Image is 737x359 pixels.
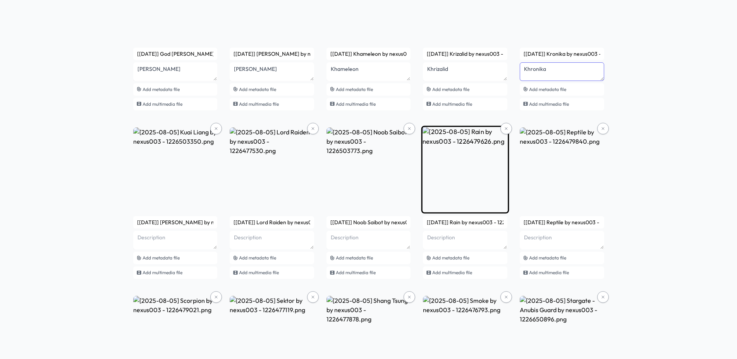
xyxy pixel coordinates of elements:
span: Add metadata file [143,86,180,92]
img: [2025-08-05] Kuai Liang by nexus003 - 1226503350.png [133,127,218,212]
span: Add metadata file [432,255,469,261]
input: Name ([2025-08-05] Krizalid by nexus003 - 1226482256) [423,48,507,60]
span: Add metadata file [336,255,373,261]
span: Add metadata file [336,86,373,92]
span: Add multimedia file [239,101,279,107]
img: [2025-08-05] Noob Saibot by nexus003 - 1226503773.png [326,127,411,212]
span: Add multimedia file [143,101,182,107]
span: Add metadata file [432,86,469,92]
img: [2025-08-05] Reptile by nexus003 - 1226479840.png [520,127,604,212]
input: Name ([2025-08-05] Kronika by nexus003 - 1226474184) [520,48,604,60]
span: Add multimedia file [432,270,472,275]
input: Name ([2025-08-05] God Liu Kang by nexus003 - 1226523206) [133,48,218,60]
input: Name ([2025-08-05] Jax Briggs by nexus003 - 1226478654) [230,48,314,60]
img: [2025-08-05] Rain by nexus003 - 1226479626.png [421,125,509,213]
input: Name ([2025-08-05] Lord Raiden by nexus003 - 1226477530) [230,216,314,228]
input: Name ([2025-08-05] Khameleon by nexus003 - 1226511783) [326,48,411,60]
input: Name ([2025-08-05] Rain by nexus003 - 1226479626) [423,216,507,228]
span: Add multimedia file [336,101,376,107]
span: Add metadata file [143,255,180,261]
span: Add metadata file [529,255,566,261]
span: Add multimedia file [432,101,472,107]
span: Add multimedia file [239,270,279,275]
span: Add multimedia file [529,101,569,107]
img: [2025-08-05] Lord Raiden by nexus003 - 1226477530.png [230,127,314,212]
span: Add multimedia file [143,270,182,275]
span: Add metadata file [239,255,276,261]
span: Add metadata file [239,86,276,92]
span: Add metadata file [529,86,566,92]
input: Name ([2025-08-05] Kuai Liang by nexus003 - 1226503350) [133,216,218,228]
span: Add multimedia file [529,270,569,275]
span: Add multimedia file [336,270,376,275]
input: Name ([2025-08-05] Noob Saibot by nexus003 - 1226503773) [326,216,411,228]
input: Name ([2025-08-05] Reptile by nexus003 - 1226479840) [520,216,604,228]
